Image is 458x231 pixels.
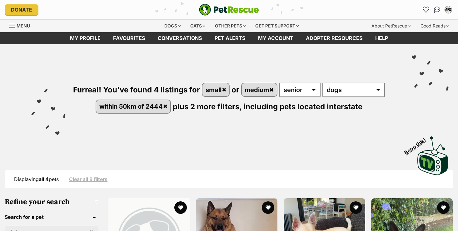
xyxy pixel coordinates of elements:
[39,176,49,182] strong: all 4
[199,4,259,16] img: logo-e224e6f780fb5917bec1dbf3a21bbac754714ae5b6737aabdf751b685950b380.svg
[350,201,362,214] button: favourite
[417,131,449,176] a: Boop this!
[367,20,415,32] div: About PetRescue
[251,20,303,32] div: Get pet support
[434,7,441,13] img: chat-41dd97257d64d25036548639549fe6c8038ab92f7586957e7f3b1b290dea8141.svg
[202,83,229,96] a: small
[5,214,98,220] header: Search for a pet
[416,20,453,32] div: Good Reads
[96,100,170,113] a: within 50km of 2444
[445,7,451,13] div: MRS
[160,20,185,32] div: Dogs
[211,20,250,32] div: Other pets
[421,5,453,15] ul: Account quick links
[242,83,277,96] a: medium
[300,32,369,44] a: Adopter resources
[443,5,453,15] button: My account
[152,32,208,44] a: conversations
[199,4,259,16] a: PetRescue
[5,198,98,206] h3: Refine your search
[69,176,107,182] a: Clear all 8 filters
[417,136,449,175] img: PetRescue TV logo
[243,102,362,111] span: including pets located interstate
[437,201,450,214] button: favourite
[17,23,30,28] span: Menu
[5,4,38,15] a: Donate
[107,32,152,44] a: Favourites
[231,85,239,94] span: or
[421,5,431,15] a: Favourites
[186,20,210,32] div: Cats
[369,32,394,44] a: Help
[64,32,107,44] a: My profile
[208,32,252,44] a: Pet alerts
[9,20,34,31] a: Menu
[173,102,241,111] span: plus 2 more filters,
[262,201,275,214] button: favourite
[432,5,442,15] a: Conversations
[252,32,300,44] a: My account
[14,176,59,182] span: Displaying pets
[174,201,187,214] button: favourite
[73,85,200,94] span: Furreal! You've found 4 listings for
[403,133,432,155] span: Boop this!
